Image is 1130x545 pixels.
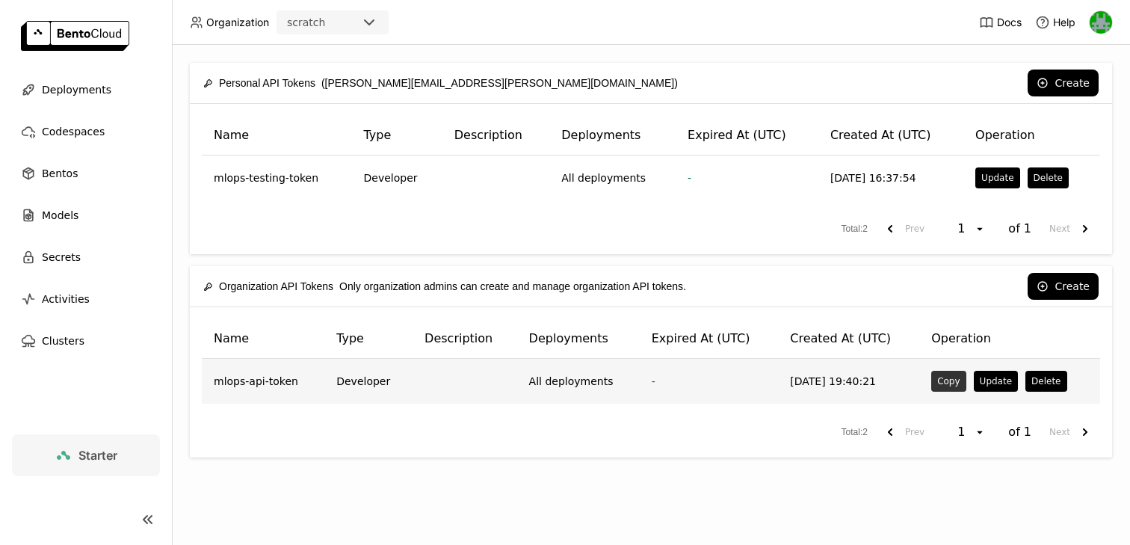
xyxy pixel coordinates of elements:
[1025,371,1066,392] button: Delete
[778,319,919,359] th: Created At (UTC)
[974,371,1018,392] button: Update
[974,426,986,438] svg: open
[352,156,442,200] td: Developer
[1043,419,1100,446] button: next page. current page 1 of 1
[842,425,868,440] span: Total : 2
[997,16,1022,29] span: Docs
[778,359,919,404] td: [DATE] 19:40:21
[1008,221,1031,236] span: of 1
[1028,273,1099,300] button: Create
[352,116,442,156] th: Type
[12,117,160,147] a: Codespaces
[21,21,129,51] img: logo
[875,215,930,242] button: previous page. current page 1 of 1
[1043,215,1100,242] button: next page. current page 1 of 1
[42,332,84,350] span: Clusters
[12,434,160,476] a: Starter
[324,359,413,404] td: Developer
[549,116,676,156] th: Deployments
[203,67,678,99] div: ([PERSON_NAME][EMAIL_ADDRESS][PERSON_NAME][DOMAIN_NAME])
[287,15,325,30] div: scratch
[1028,167,1069,188] button: Delete
[688,172,691,184] span: -
[975,167,1019,188] button: Update
[1090,11,1112,34] img: Sean Hickey
[202,319,324,359] th: Name
[676,116,818,156] th: Expired At (UTC)
[206,16,269,29] span: Organization
[953,425,974,440] div: 1
[818,156,963,200] td: [DATE] 16:37:54
[953,221,974,236] div: 1
[963,116,1100,156] th: Operation
[652,375,655,387] span: -
[202,116,352,156] th: Name
[12,158,160,188] a: Bentos
[517,359,640,404] td: All deployments
[919,319,1100,359] th: Operation
[1035,15,1075,30] div: Help
[42,81,111,99] span: Deployments
[42,164,78,182] span: Bentos
[12,284,160,314] a: Activities
[979,15,1022,30] a: Docs
[413,319,517,359] th: Description
[12,75,160,105] a: Deployments
[974,223,986,235] svg: open
[517,319,640,359] th: Deployments
[12,200,160,230] a: Models
[42,123,105,141] span: Codespaces
[324,319,413,359] th: Type
[78,448,117,463] span: Starter
[12,242,160,272] a: Secrets
[818,116,963,156] th: Created At (UTC)
[442,116,550,156] th: Description
[931,371,966,392] button: Copy
[1053,16,1075,29] span: Help
[640,319,779,359] th: Expired At (UTC)
[327,16,328,31] input: Selected scratch.
[202,156,352,200] td: mlops-testing-token
[42,248,81,266] span: Secrets
[549,156,676,200] td: All deployments
[203,271,686,302] div: Only organization admins can create and manage organization API tokens.
[42,206,78,224] span: Models
[219,75,315,91] span: Personal API Tokens
[875,419,930,446] button: previous page. current page 1 of 1
[202,359,324,404] td: mlops-api-token
[42,290,90,308] span: Activities
[219,278,333,295] span: Organization API Tokens
[12,326,160,356] a: Clusters
[1008,425,1031,440] span: of 1
[842,222,868,236] span: Total : 2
